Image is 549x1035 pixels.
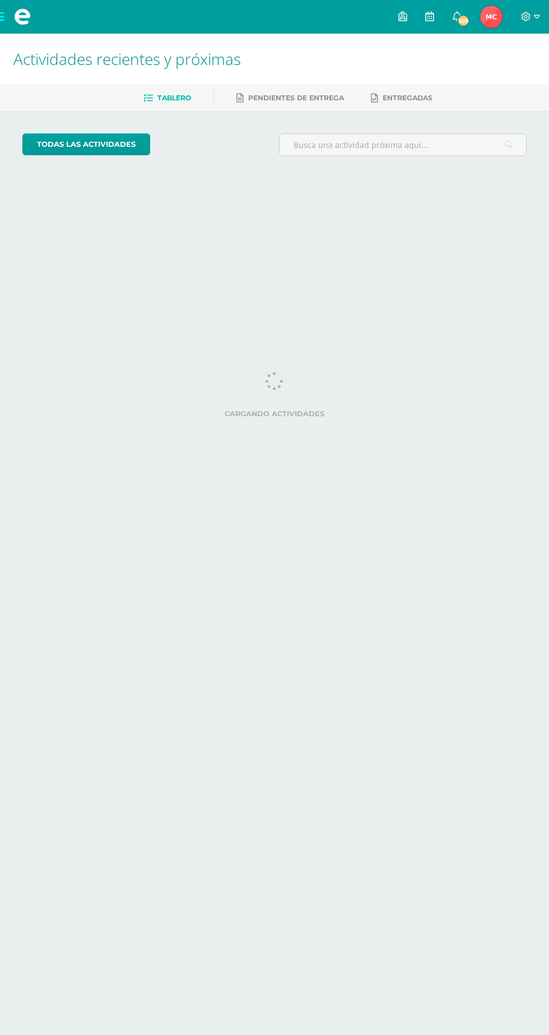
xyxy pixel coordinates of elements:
label: Cargando actividades [22,410,527,418]
img: 69f303fc39f837cd9983a5abc81b3825.png [480,6,503,28]
a: Entregadas [371,89,432,107]
span: Pendientes de entrega [248,94,344,102]
a: Pendientes de entrega [236,89,344,107]
a: todas las Actividades [22,133,150,155]
span: 109 [457,15,469,27]
span: Actividades recientes y próximas [13,48,241,69]
a: Tablero [143,89,191,107]
span: Tablero [157,94,191,102]
input: Busca una actividad próxima aquí... [280,134,526,156]
span: Entregadas [383,94,432,102]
